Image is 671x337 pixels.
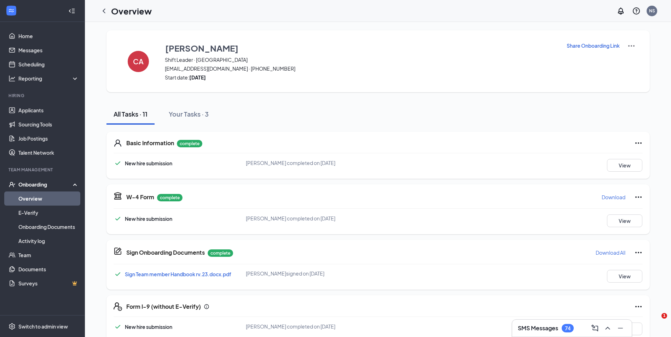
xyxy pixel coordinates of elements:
[100,7,108,15] svg: ChevronLeft
[603,324,612,332] svg: ChevronUp
[126,249,205,256] h5: Sign Onboarding Documents
[8,181,16,188] svg: UserCheck
[133,59,144,64] h4: CA
[169,110,209,118] div: Your Tasks · 3
[114,247,122,255] svg: CompanyDocumentIcon
[661,313,667,319] span: 1
[602,194,625,201] p: Download
[18,181,73,188] div: Onboarding
[18,103,79,117] a: Applicants
[565,325,571,331] div: 74
[204,304,209,309] svg: Info
[18,131,79,146] a: Job Postings
[177,140,202,147] p: complete
[607,270,642,283] button: View
[114,191,122,200] svg: TaxGovernmentIcon
[607,159,642,172] button: View
[246,323,335,330] span: [PERSON_NAME] completed on [DATE]
[566,42,620,49] button: Share Onboarding Link
[18,75,79,82] div: Reporting
[189,74,206,81] strong: [DATE]
[8,167,77,173] div: Team Management
[125,160,172,166] span: New hire submission
[157,194,183,201] p: complete
[18,29,79,43] a: Home
[18,191,79,206] a: Overview
[634,193,643,201] svg: Ellipses
[125,271,231,277] a: Sign Team member Handbook rv.23.docx.pdf
[649,8,655,14] div: NS
[567,42,620,49] p: Share Onboarding Link
[617,7,625,15] svg: Notifications
[18,262,79,276] a: Documents
[616,324,625,332] svg: Minimize
[8,75,16,82] svg: Analysis
[589,323,601,334] button: ComposeMessage
[246,215,335,221] span: [PERSON_NAME] completed on [DATE]
[18,206,79,220] a: E-Verify
[114,139,122,147] svg: User
[18,234,79,248] a: Activity log
[8,93,77,99] div: Hiring
[165,42,238,54] h3: [PERSON_NAME]
[518,324,558,332] h3: SMS Messages
[634,248,643,257] svg: Ellipses
[114,270,122,278] svg: Checkmark
[18,248,79,262] a: Team
[121,42,156,81] button: CA
[125,324,172,330] span: New hire submission
[68,7,75,14] svg: Collapse
[126,193,154,201] h5: W-4 Form
[165,42,557,54] button: [PERSON_NAME]
[591,324,599,332] svg: ComposeMessage
[125,215,172,222] span: New hire submission
[602,323,613,334] button: ChevronUp
[18,146,79,160] a: Talent Network
[18,276,79,290] a: SurveysCrown
[165,65,557,72] span: [EMAIL_ADDRESS][DOMAIN_NAME] · [PHONE_NUMBER]
[647,313,664,330] iframe: Intercom live chat
[114,302,122,311] svg: FormI9EVerifyIcon
[18,43,79,57] a: Messages
[596,249,625,256] p: Download All
[114,159,122,167] svg: Checkmark
[111,5,152,17] h1: Overview
[246,270,422,277] div: [PERSON_NAME] signed on [DATE]
[627,42,636,50] img: More Actions
[18,220,79,234] a: Onboarding Documents
[632,7,641,15] svg: QuestionInfo
[114,110,147,118] div: All Tasks · 11
[114,214,122,223] svg: Checkmark
[18,57,79,71] a: Scheduling
[601,191,626,203] button: Download
[114,323,122,331] svg: Checkmark
[607,214,642,227] button: View
[634,302,643,311] svg: Ellipses
[18,323,68,330] div: Switch to admin view
[595,247,626,258] button: Download All
[208,249,233,257] p: complete
[634,139,643,147] svg: Ellipses
[8,323,16,330] svg: Settings
[246,160,335,166] span: [PERSON_NAME] completed on [DATE]
[126,139,174,147] h5: Basic Information
[8,7,15,14] svg: WorkstreamLogo
[615,323,626,334] button: Minimize
[18,117,79,131] a: Sourcing Tools
[165,74,557,81] span: Start date:
[165,56,557,63] span: Shift Leader · [GEOGRAPHIC_DATA]
[126,303,201,311] h5: Form I-9 (without E-Verify)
